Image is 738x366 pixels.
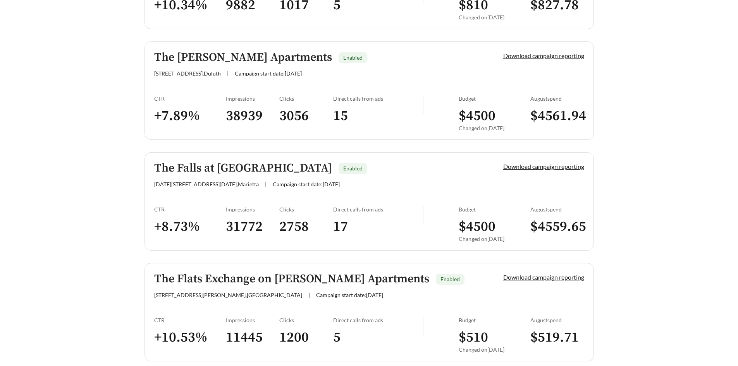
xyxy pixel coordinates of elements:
div: Budget [459,206,530,213]
a: The Flats Exchange on [PERSON_NAME] ApartmentsEnabled[STREET_ADDRESS][PERSON_NAME],[GEOGRAPHIC_DA... [145,263,594,361]
span: [STREET_ADDRESS][PERSON_NAME] , [GEOGRAPHIC_DATA] [154,292,302,298]
div: August spend [530,95,584,102]
h3: 2758 [279,218,333,235]
div: Clicks [279,317,333,323]
span: Enabled [343,165,363,172]
h3: 15 [333,107,423,125]
a: The [PERSON_NAME] ApartmentsEnabled[STREET_ADDRESS],Duluth|Campaign start date:[DATE]Download cam... [145,41,594,140]
span: Campaign start date: [DATE] [235,70,302,77]
h3: 1200 [279,329,333,346]
div: Clicks [279,206,333,213]
div: Changed on [DATE] [459,346,530,353]
h3: + 7.89 % [154,107,226,125]
h3: $ 510 [459,329,530,346]
div: CTR [154,95,226,102]
div: Changed on [DATE] [459,125,530,131]
div: Impressions [226,206,280,213]
h3: 3056 [279,107,333,125]
h3: $ 4559.65 [530,218,584,235]
h3: $ 519.71 [530,329,584,346]
a: Download campaign reporting [503,273,584,281]
div: August spend [530,317,584,323]
span: [DATE][STREET_ADDRESS][DATE] , Marietta [154,181,259,187]
span: | [227,70,229,77]
h3: + 8.73 % [154,218,226,235]
div: Direct calls from ads [333,95,423,102]
a: Download campaign reporting [503,163,584,170]
div: Direct calls from ads [333,317,423,323]
span: Enabled [343,54,363,61]
h3: $ 4500 [459,218,530,235]
div: Impressions [226,95,280,102]
span: Campaign start date: [DATE] [273,181,340,187]
h3: 17 [333,218,423,235]
span: Campaign start date: [DATE] [316,292,383,298]
h3: $ 4561.94 [530,107,584,125]
h3: 11445 [226,329,280,346]
h5: The [PERSON_NAME] Apartments [154,51,332,64]
h3: 5 [333,329,423,346]
div: Clicks [279,95,333,102]
div: CTR [154,317,226,323]
span: | [265,181,267,187]
span: | [308,292,310,298]
span: [STREET_ADDRESS] , Duluth [154,70,221,77]
h5: The Flats Exchange on [PERSON_NAME] Apartments [154,273,429,285]
span: Enabled [440,276,460,282]
a: Download campaign reporting [503,52,584,59]
div: CTR [154,206,226,213]
h3: 31772 [226,218,280,235]
div: Impressions [226,317,280,323]
div: Budget [459,95,530,102]
h3: + 10.53 % [154,329,226,346]
div: Changed on [DATE] [459,14,530,21]
div: Direct calls from ads [333,206,423,213]
div: Budget [459,317,530,323]
div: Changed on [DATE] [459,235,530,242]
a: The Falls at [GEOGRAPHIC_DATA]Enabled[DATE][STREET_ADDRESS][DATE],Marietta|Campaign start date:[D... [145,152,594,251]
div: August spend [530,206,584,213]
h5: The Falls at [GEOGRAPHIC_DATA] [154,162,332,175]
h3: 38939 [226,107,280,125]
h3: $ 4500 [459,107,530,125]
